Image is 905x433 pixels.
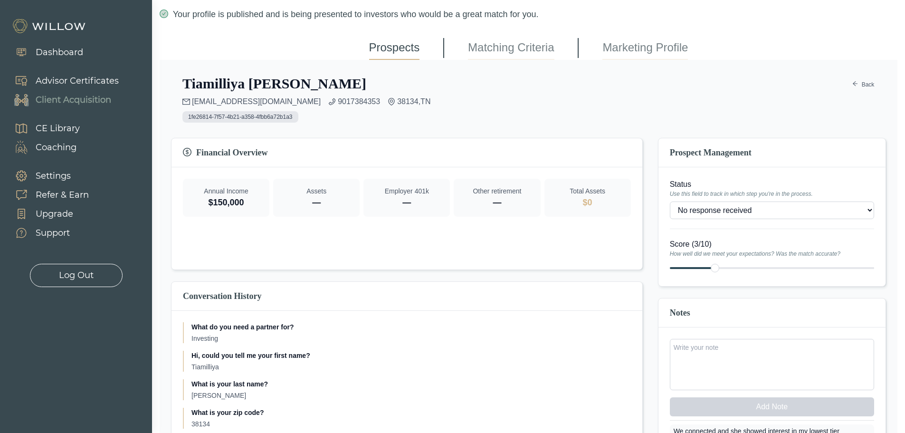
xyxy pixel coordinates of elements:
div: Log Out [59,269,94,282]
p: Tiamilliya [191,362,631,372]
span: environment [388,98,395,106]
h2: Tiamilliya [PERSON_NAME] [182,75,366,92]
p: Hi, could you tell me your first name? [191,351,631,360]
a: Prospects [369,36,420,60]
p: Other retirement [461,186,533,196]
div: Advisor Certificates [36,75,119,87]
span: 38134 , TN [397,96,430,107]
a: Coaching [5,138,80,157]
p: Total Assets [552,186,623,196]
p: Investing [191,334,631,343]
span: How well did we meet your expectations? Was the match accurate? [670,250,874,258]
p: $150,000 [191,196,262,209]
img: Willow [12,19,88,34]
div: Upgrade [36,208,73,221]
a: Settings [5,166,89,185]
a: Upgrade [5,204,89,223]
label: Score ( 3/10 ) [670,239,874,250]
a: Advisor Certificates [5,71,119,90]
span: phone [328,98,336,106]
div: Support [36,227,70,240]
p: [PERSON_NAME] [191,391,631,400]
div: Your profile is published and is being presented to investors who would be a great match for you. [160,8,897,21]
h3: Financial Overview [183,146,631,159]
h3: Notes [670,306,874,319]
span: 1fe26814-7f57-4b21-a358-4fbb6a72b1a3 [182,111,298,123]
p: Employer 401k [371,186,442,196]
a: Refer & Earn [5,185,89,204]
p: $0 [552,196,623,209]
span: check-circle [160,10,168,18]
div: Refer & Earn [36,189,89,202]
div: Dashboard [36,46,83,59]
a: Marketing Profile [602,36,688,60]
h3: Prospect Management [670,146,874,159]
button: Add Note [670,397,874,416]
a: Client Acquisition [5,90,119,109]
p: — [281,196,352,209]
p: Assets [281,186,352,196]
span: dollar [183,148,192,157]
span: arrow-left [852,81,858,88]
a: arrow-leftBack [852,79,875,90]
a: [EMAIL_ADDRESS][DOMAIN_NAME] [192,96,321,107]
a: Matching Criteria [468,36,554,60]
div: Settings [36,170,71,183]
p: 38134 [191,419,631,429]
label: Status [670,179,874,190]
div: CE Library [36,122,80,135]
a: 9017384353 [338,96,380,107]
p: — [371,196,442,209]
div: Coaching [36,141,76,154]
p: What is your zip code? [191,408,631,417]
span: mail [182,98,190,106]
p: Annual Income [191,186,262,196]
h3: Conversation History [183,289,631,303]
p: What is your last name? [191,379,631,389]
div: Client Acquisition [36,94,111,106]
p: — [461,196,533,209]
p: What do you need a partner for? [191,322,631,332]
span: Use this field to track in which step you're in the process. [670,190,874,198]
a: CE Library [5,119,80,138]
a: Dashboard [5,43,83,62]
